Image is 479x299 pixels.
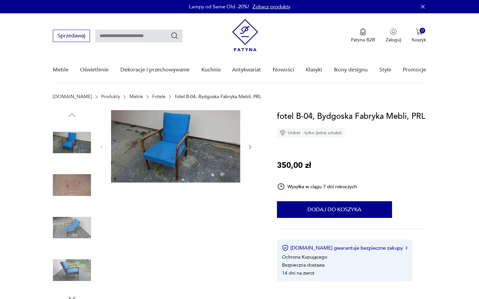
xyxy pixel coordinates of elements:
p: Patyna B2B [351,37,375,43]
a: Style [379,57,391,83]
p: 350,00 zł [277,159,311,172]
a: [DOMAIN_NAME] [53,94,92,99]
img: Ikona koszyka [416,28,422,35]
a: Kuchnia [201,57,220,83]
a: Antykwariat [232,57,261,83]
img: Ikona strzałki w prawo [405,246,407,250]
a: Meble [129,94,143,99]
a: Nowości [273,57,294,83]
button: Patyna B2B [351,28,375,43]
img: Zdjęcie produktu fotel B-04, Bydgoska Fabryka Mebli, PRL [53,166,91,204]
a: Produkty [101,94,120,99]
a: Ikony designu [334,57,368,83]
a: Klasyki [306,57,322,83]
a: Dekoracje i przechowywanie [120,57,190,83]
a: Zobacz produkty [253,3,290,10]
img: Ikona medalu [360,28,366,36]
img: Patyna - sklep z meblami i dekoracjami vintage [232,19,258,51]
img: Zdjęcie produktu fotel B-04, Bydgoska Fabryka Mebli, PRL [53,209,91,247]
img: Ikona certyfikatu [282,245,289,251]
img: Zdjęcie produktu fotel B-04, Bydgoska Fabryka Mebli, PRL [53,123,91,162]
a: Meble [53,57,69,83]
p: Koszyk [412,37,426,43]
a: Fotele [152,94,166,99]
p: fotel B-04, Bydgoska Fabryka Mebli, PRL [175,94,261,99]
a: Ikona medaluPatyna B2B [351,28,375,43]
button: Dodaj do koszyka [277,201,392,218]
a: Oświetlenie [80,57,109,83]
div: 0 [420,28,425,33]
img: Zdjęcie produktu fotel B-04, Bydgoska Fabryka Mebli, PRL [53,251,91,289]
li: Ochrona Kupującego [282,254,327,260]
button: Zaloguj [386,28,401,43]
button: 0Koszyk [412,28,426,43]
img: Ikona diamentu [280,130,286,136]
button: Szukaj [171,32,179,40]
img: Ikonka użytkownika [390,28,397,35]
div: Wysyłka w ciągu 7 dni roboczych [277,183,357,191]
a: Sprzedawaj [53,34,90,39]
p: Lampy od Same Old -20%! [189,3,249,10]
button: [DOMAIN_NAME] gwarantuje bezpieczne zakupy [282,245,407,251]
img: Zdjęcie produktu fotel B-04, Bydgoska Fabryka Mebli, PRL [111,110,240,183]
li: Bezpieczna dostawa [282,262,324,268]
li: 14 dni na zwrot [282,270,314,276]
a: Promocje [403,57,426,83]
h1: fotel B-04, Bydgoska Fabryka Mebli, PRL [277,110,425,123]
p: Zaloguj [386,37,401,43]
button: Sprzedawaj [53,30,90,42]
div: Unikat - tylko jedna sztuka! [277,128,345,138]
